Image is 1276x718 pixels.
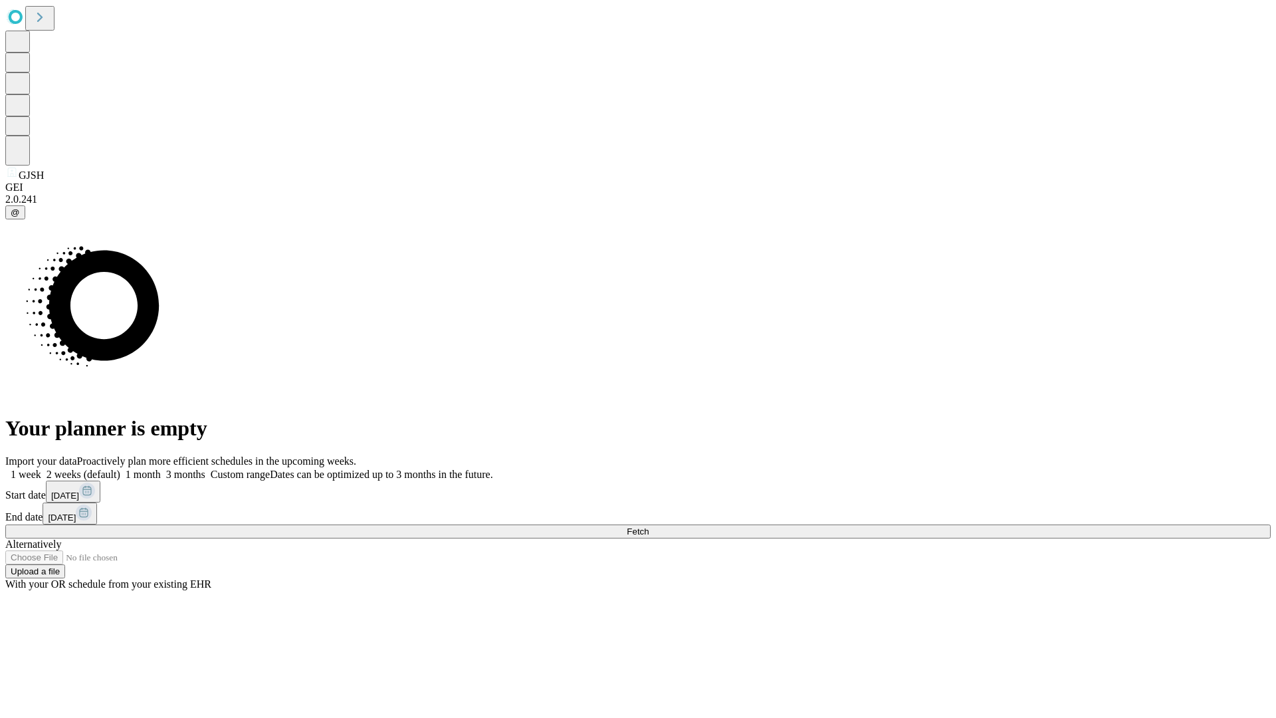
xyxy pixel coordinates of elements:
button: @ [5,205,25,219]
button: Upload a file [5,564,65,578]
span: Alternatively [5,538,61,550]
span: [DATE] [51,491,79,501]
div: 2.0.241 [5,193,1271,205]
h1: Your planner is empty [5,416,1271,441]
button: Fetch [5,525,1271,538]
span: Fetch [627,527,649,537]
span: Proactively plan more efficient schedules in the upcoming weeks. [77,455,356,467]
span: Custom range [211,469,270,480]
span: @ [11,207,20,217]
div: End date [5,503,1271,525]
span: With your OR schedule from your existing EHR [5,578,211,590]
span: 2 weeks (default) [47,469,120,480]
button: [DATE] [43,503,97,525]
span: Dates can be optimized up to 3 months in the future. [270,469,492,480]
div: GEI [5,181,1271,193]
button: [DATE] [46,481,100,503]
span: 3 months [166,469,205,480]
span: GJSH [19,170,44,181]
span: Import your data [5,455,77,467]
div: Start date [5,481,1271,503]
span: 1 week [11,469,41,480]
span: [DATE] [48,513,76,523]
span: 1 month [126,469,161,480]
